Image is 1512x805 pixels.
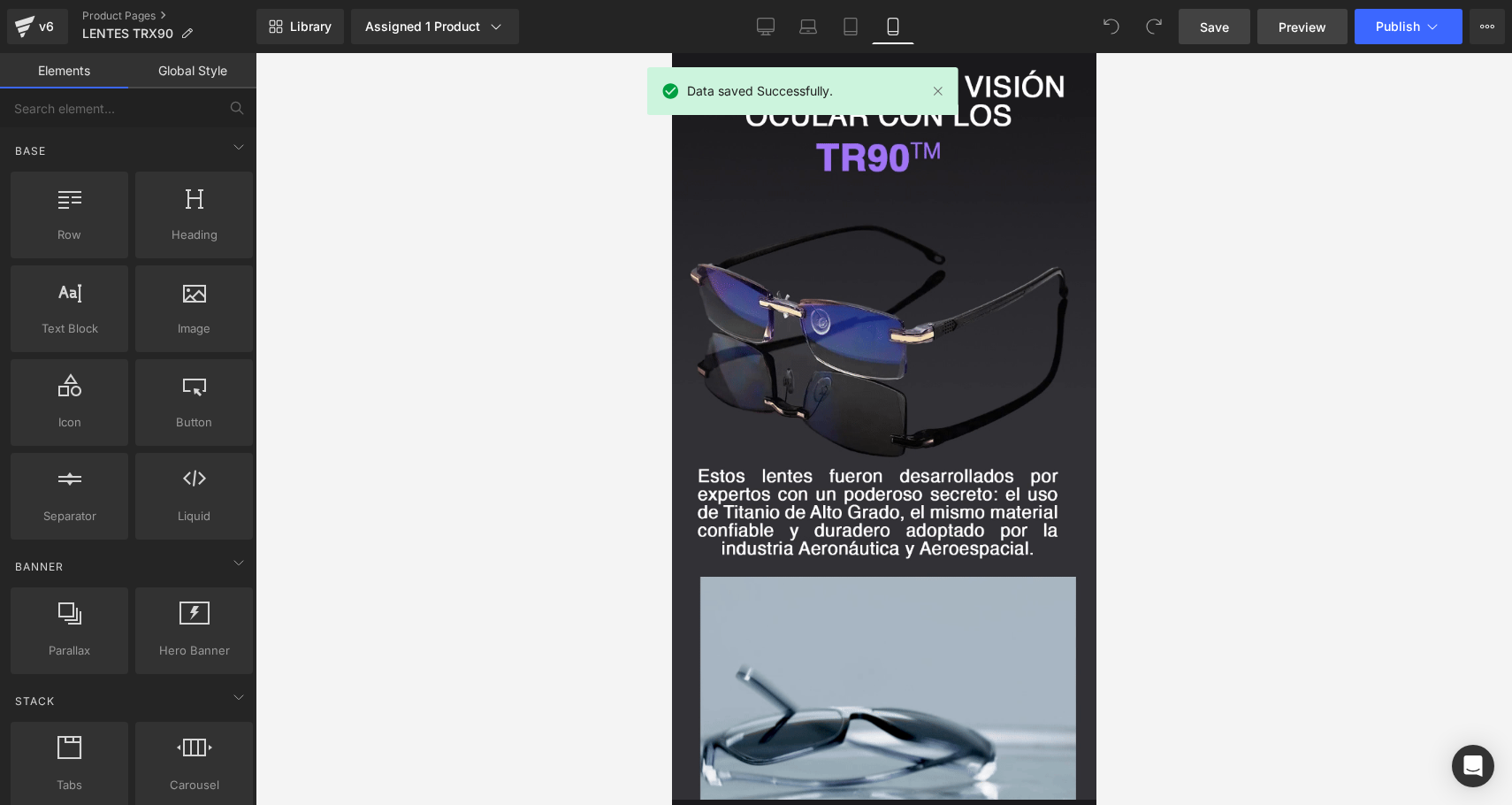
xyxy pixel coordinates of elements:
[1094,9,1129,44] button: Undo
[829,9,872,44] a: Tablet
[1355,9,1462,44] button: Publish
[128,53,256,88] a: Global Style
[256,9,344,44] a: New Library
[872,9,914,44] a: Mobile
[7,9,68,44] a: v6
[13,693,57,709] span: Stack
[1257,9,1348,44] a: Preview
[687,81,833,101] span: Data saved Successfully.
[365,18,505,35] div: Assigned 1 Product
[1136,9,1172,44] button: Redo
[141,226,248,244] span: Heading
[141,319,248,338] span: Image
[82,9,256,23] a: Product Pages
[745,9,787,44] a: Desktop
[787,9,829,44] a: Laptop
[141,776,248,794] span: Carousel
[290,19,332,34] span: Library
[141,507,248,525] span: Liquid
[16,319,123,338] span: Text Block
[16,776,123,794] span: Tabs
[1200,18,1229,36] span: Save
[1452,745,1494,787] div: Open Intercom Messenger
[1279,18,1326,36] span: Preview
[13,142,48,159] span: Base
[1470,9,1505,44] button: More
[16,413,123,432] span: Icon
[16,226,123,244] span: Row
[141,641,248,660] span: Hero Banner
[1376,19,1420,34] span: Publish
[35,15,57,38] div: v6
[141,413,248,432] span: Button
[13,558,65,575] span: Banner
[16,641,123,660] span: Parallax
[82,27,173,41] span: LENTES TRX90
[16,507,123,525] span: Separator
